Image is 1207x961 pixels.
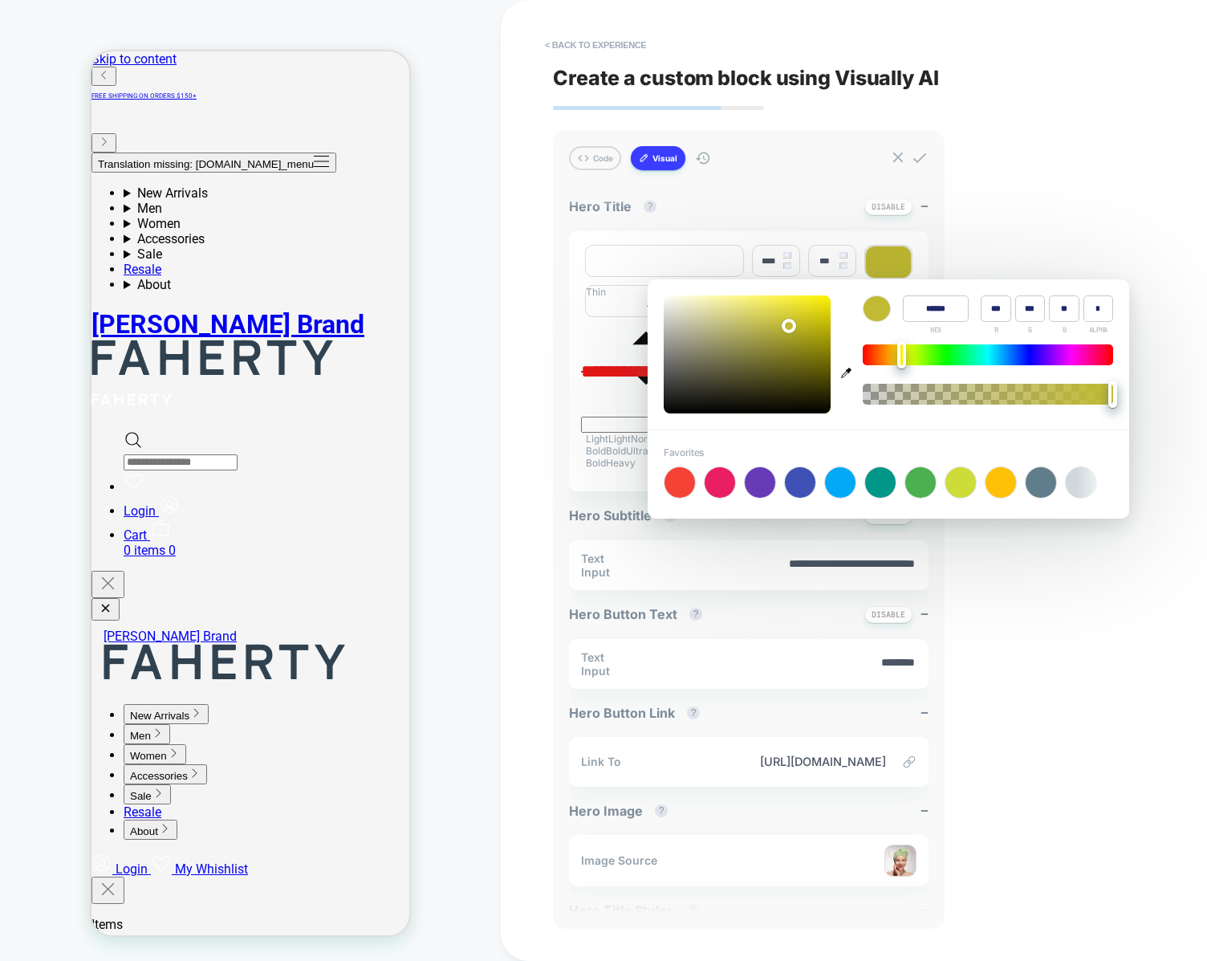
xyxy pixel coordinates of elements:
[1028,325,1032,335] span: G
[32,768,86,788] button: Expand About
[664,446,704,458] span: Favorites
[32,476,318,507] a: Cart 0 items
[581,853,657,867] span: Image Source
[39,719,96,731] span: Accessories
[930,325,941,335] span: HEX
[884,845,916,877] img: preview
[32,491,74,507] span: 0 items
[12,577,145,592] span: [PERSON_NAME] Brand
[569,146,621,170] button: Code
[839,263,847,269] img: down
[994,325,998,335] span: R
[6,107,222,119] span: Translation missing: [DOMAIN_NAME]_menu
[644,200,656,213] button: ?
[32,753,70,768] a: Resale
[32,452,88,467] a: Login
[839,252,847,259] img: up
[655,804,668,817] button: ?
[603,325,612,338] button: Underline
[32,733,79,753] button: Expand Sale
[32,165,318,180] summary: Women
[864,198,912,215] button: Disable
[32,226,318,241] summary: About
[686,904,699,917] button: ?
[637,755,886,768] span: [URL][DOMAIN_NAME]
[77,491,84,507] span: 0
[553,66,1155,90] span: Create a custom block using Visually AI
[569,902,707,918] span: Hero Title Styles
[689,608,702,621] button: ?
[569,705,708,721] span: Hero Button Link
[864,606,912,623] button: Disable
[586,286,725,470] span: fontWeight
[32,673,79,693] button: Expand Men
[39,698,75,711] span: Women
[783,252,791,259] img: up
[783,263,791,269] img: down
[569,606,710,622] span: Hero Button Text
[12,577,330,632] a: [PERSON_NAME] Brand
[39,678,59,690] span: Men
[32,713,116,733] button: Expand Accessories
[581,650,636,678] span: Text Input
[32,195,318,210] summary: Sale
[569,198,664,214] span: Hero Title
[631,146,685,170] button: Visual
[537,32,654,58] button: < Back to experience
[1063,325,1067,335] span: B
[585,325,595,338] button: Italic
[581,755,621,768] span: Link To
[39,658,98,670] span: New Arrivals
[581,552,636,579] span: Text Input
[32,693,95,713] button: Expand Women
[32,149,318,165] summary: Men
[32,452,64,467] span: Login
[32,210,70,226] a: Resale
[39,774,67,786] span: About
[569,507,685,523] span: Hero Subtitle
[32,379,318,419] div: Search drawer
[32,476,55,491] span: Cart
[687,706,700,719] button: ?
[32,180,318,195] summary: Accessories
[59,810,156,825] a: My Whishlist
[39,739,60,751] span: Sale
[569,803,676,819] span: Hero Image
[24,810,56,825] span: Login
[620,325,630,338] button: Strike
[32,134,318,149] summary: New Arrivals
[1089,325,1107,335] span: ALPHA
[32,653,117,673] button: Expand New Arrivals
[638,325,648,338] button: Ordered list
